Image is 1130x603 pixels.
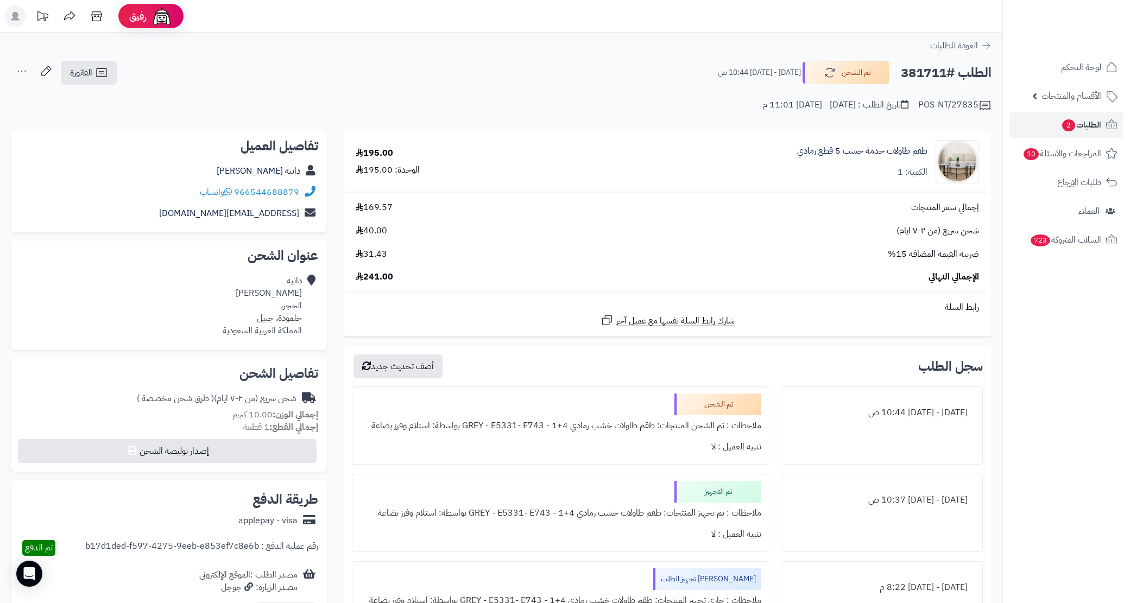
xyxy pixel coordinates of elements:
a: دانيه [PERSON_NAME] [217,164,300,177]
strong: إجمالي القطع: [269,421,318,434]
img: logo-2.png [1056,30,1120,53]
div: applepay - visa [238,515,298,527]
div: الكمية: 1 [898,166,927,179]
span: 241.00 [356,271,393,283]
a: 966544688879 [234,186,299,199]
a: السلات المتروكة723 [1009,227,1123,253]
h3: سجل الطلب [918,360,983,373]
div: [DATE] - [DATE] 8:22 م [788,577,976,598]
span: الأقسام والمنتجات [1041,88,1101,104]
span: العملاء [1078,204,1100,219]
span: الطلبات [1061,117,1101,132]
span: الفاتورة [70,66,92,79]
button: إصدار بوليصة الشحن [18,439,317,463]
span: 10 [1024,148,1039,160]
div: Open Intercom Messenger [16,561,42,587]
div: [PERSON_NAME] تجهيز الطلب [653,568,761,590]
a: العملاء [1009,198,1123,224]
div: رابط السلة [348,301,987,314]
span: 2 [1062,119,1075,131]
span: 31.43 [356,248,387,261]
h2: الطلب #381711 [901,62,992,84]
span: لوحة التحكم [1061,60,1101,75]
a: طقم طاولات خدمة خشب 5 قطع رمادي [797,145,927,157]
a: واتساب [200,186,232,199]
div: تنبيه العميل : لا [359,524,761,545]
div: تم الشحن [674,393,761,415]
h2: تفاصيل الشحن [20,367,318,380]
div: الوحدة: 195.00 [356,164,420,176]
small: [DATE] - [DATE] 10:44 ص [718,67,801,78]
div: ملاحظات : تم الشحن المنتجات: طقم طاولات خشب رمادي 4+1 - GREY - E5331- E743 بواسطة: استلام وفرز بضاعة [359,415,761,436]
div: [DATE] - [DATE] 10:37 ص [788,490,976,511]
span: ضريبة القيمة المضافة 15% [888,248,979,261]
a: [EMAIL_ADDRESS][DOMAIN_NAME] [159,207,299,220]
span: تم الدفع [25,541,53,554]
a: الطلبات2 [1009,112,1123,138]
img: 1756381667-1-90x90.jpg [936,140,979,183]
span: ( طرق شحن مخصصة ) [137,392,214,405]
span: العودة للطلبات [930,39,978,52]
a: المراجعات والأسئلة10 [1009,141,1123,167]
span: رفيق [129,10,147,23]
strong: إجمالي الوزن: [273,408,318,421]
h2: طريقة الدفع [252,493,318,506]
span: 40.00 [356,225,387,237]
div: ملاحظات : تم تجهيز المنتجات: طقم طاولات خشب رمادي 4+1 - GREY - E5331- E743 بواسطة: استلام وفرز بضاعة [359,503,761,524]
span: شارك رابط السلة نفسها مع عميل آخر [616,315,735,327]
h2: عنوان الشحن [20,249,318,262]
h2: تفاصيل العميل [20,139,318,153]
a: العودة للطلبات [930,39,992,52]
button: أضف تحديث جديد [353,354,443,378]
span: إجمالي سعر المنتجات [911,201,979,214]
a: شارك رابط السلة نفسها مع عميل آخر [601,314,735,327]
a: الفاتورة [61,61,117,85]
span: طلبات الإرجاع [1057,175,1101,190]
a: لوحة التحكم [1009,54,1123,80]
span: المراجعات والأسئلة [1022,146,1101,161]
small: 10.00 كجم [232,408,318,421]
div: تم التجهيز [674,481,761,503]
div: [DATE] - [DATE] 10:44 ص [788,402,976,423]
div: 195.00 [356,147,393,160]
span: السلات المتروكة [1030,232,1101,247]
span: الإجمالي النهائي [929,271,979,283]
div: تاريخ الطلب : [DATE] - [DATE] 11:01 م [762,99,908,111]
span: 169.57 [356,201,393,214]
button: تم الشحن [803,61,889,84]
a: تحديثات المنصة [29,5,56,30]
div: مصدر الطلب :الموقع الإلكتروني [199,569,298,594]
div: POS-NT/27835 [918,99,992,112]
a: طلبات الإرجاع [1009,169,1123,195]
small: 1 قطعة [243,421,318,434]
span: 723 [1031,234,1050,246]
div: دانيه [PERSON_NAME] الحجر، جلمودة، جبيل المملكة العربية السعودية [223,275,302,337]
div: شحن سريع (من ٢-٧ ايام) [137,392,296,405]
img: ai-face.png [151,5,173,27]
div: مصدر الزيارة: جوجل [199,581,298,594]
span: شحن سريع (من ٢-٧ ايام) [897,225,979,237]
div: تنبيه العميل : لا [359,436,761,458]
div: رقم عملية الدفع : b17d1ded-f597-4275-9eeb-e853ef7c8e6b [85,540,318,556]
